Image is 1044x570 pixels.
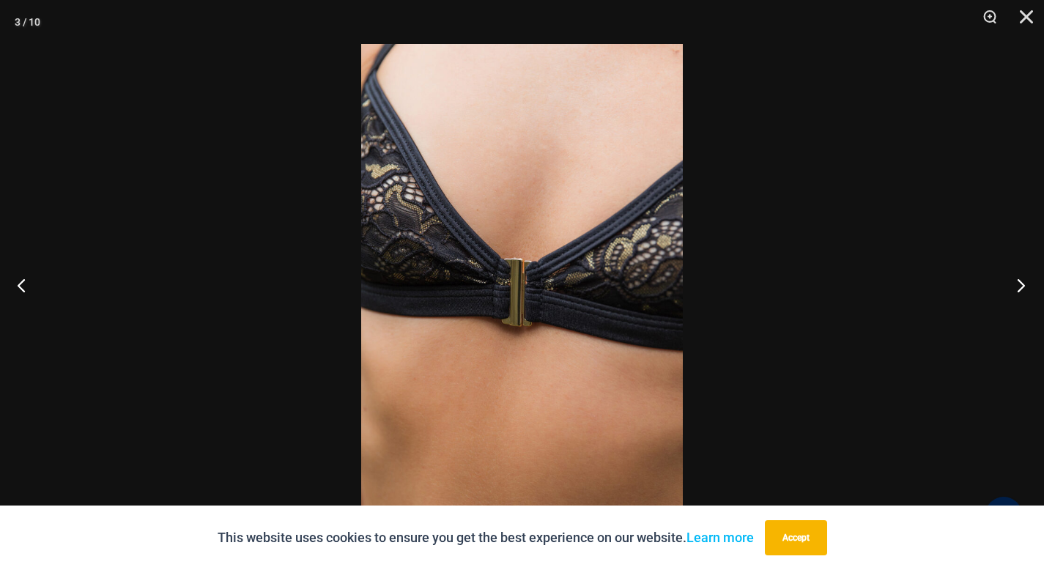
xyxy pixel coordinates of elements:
[361,44,683,526] img: Highway Robbery Black Gold 359 Clip Top 02
[686,530,754,545] a: Learn more
[765,520,827,555] button: Accept
[218,527,754,549] p: This website uses cookies to ensure you get the best experience on our website.
[989,248,1044,322] button: Next
[15,11,40,33] div: 3 / 10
